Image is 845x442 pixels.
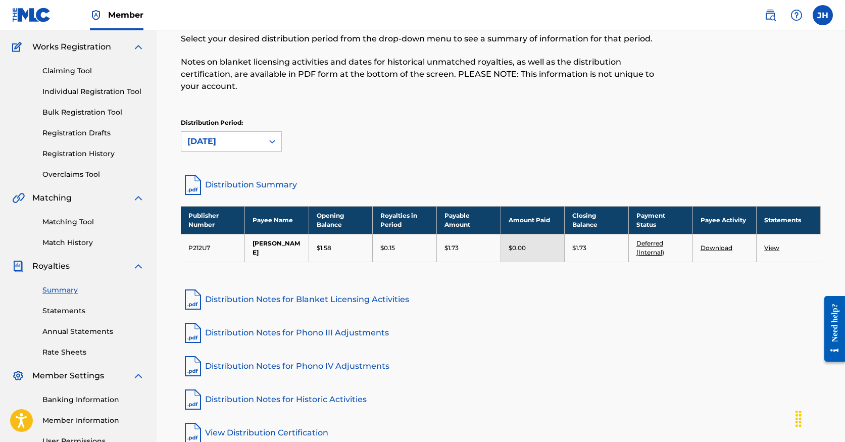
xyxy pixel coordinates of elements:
td: P212U7 [181,234,245,262]
th: Payable Amount [437,206,501,234]
img: pdf [181,354,205,378]
td: [PERSON_NAME] [245,234,309,262]
iframe: Resource Center [817,288,845,370]
div: Drag [790,404,807,434]
th: Payee Name [245,206,309,234]
p: $1.73 [444,243,459,253]
iframe: Chat Widget [794,394,845,442]
th: Publisher Number [181,206,245,234]
img: Works Registration [12,41,25,53]
a: Registration Drafts [42,128,144,138]
th: Closing Balance [565,206,629,234]
a: Registration History [42,149,144,159]
img: expand [132,370,144,382]
a: Bulk Registration Tool [42,107,144,118]
a: Banking Information [42,395,144,405]
a: Annual Statements [42,326,144,337]
img: pdf [181,321,205,345]
a: Distribution Summary [181,173,821,197]
span: Member Settings [32,370,104,382]
a: Distribution Notes for Phono III Adjustments [181,321,821,345]
div: Help [786,5,807,25]
div: User Menu [813,5,833,25]
p: Select your desired distribution period from the drop-down menu to see a summary of information f... [181,33,674,45]
th: Statements [757,206,821,234]
p: $1.73 [572,243,586,253]
a: Download [701,244,732,252]
p: Distribution Period: [181,118,282,127]
a: Deferred (Internal) [636,239,664,256]
p: $0.00 [509,243,526,253]
img: Royalties [12,260,24,272]
span: Member [108,9,143,21]
span: Works Registration [32,41,111,53]
a: Overclaims Tool [42,169,144,180]
span: Matching [32,192,72,204]
a: Statements [42,306,144,316]
th: Payee Activity [692,206,757,234]
a: Distribution Notes for Phono IV Adjustments [181,354,821,378]
img: expand [132,41,144,53]
img: pdf [181,387,205,412]
th: Opening Balance [309,206,373,234]
img: expand [132,192,144,204]
a: Member Information [42,415,144,426]
img: Matching [12,192,25,204]
img: distribution-summary-pdf [181,173,205,197]
a: Distribution Notes for Historic Activities [181,387,821,412]
img: help [790,9,803,21]
div: [DATE] [187,135,257,148]
p: $1.58 [317,243,331,253]
img: pdf [181,287,205,312]
img: search [764,9,776,21]
img: Top Rightsholder [90,9,102,21]
th: Amount Paid [501,206,565,234]
a: Claiming Tool [42,66,144,76]
a: Distribution Notes for Blanket Licensing Activities [181,287,821,312]
img: expand [132,260,144,272]
a: View [764,244,779,252]
img: Member Settings [12,370,24,382]
a: Matching Tool [42,217,144,227]
a: Individual Registration Tool [42,86,144,97]
p: Notes on blanket licensing activities and dates for historical unmatched royalties, as well as th... [181,56,674,92]
a: Rate Sheets [42,347,144,358]
img: MLC Logo [12,8,51,22]
span: Royalties [32,260,70,272]
a: Match History [42,237,144,248]
a: Summary [42,285,144,296]
p: $0.15 [380,243,395,253]
th: Payment Status [628,206,692,234]
th: Royalties in Period [373,206,437,234]
a: Public Search [760,5,780,25]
